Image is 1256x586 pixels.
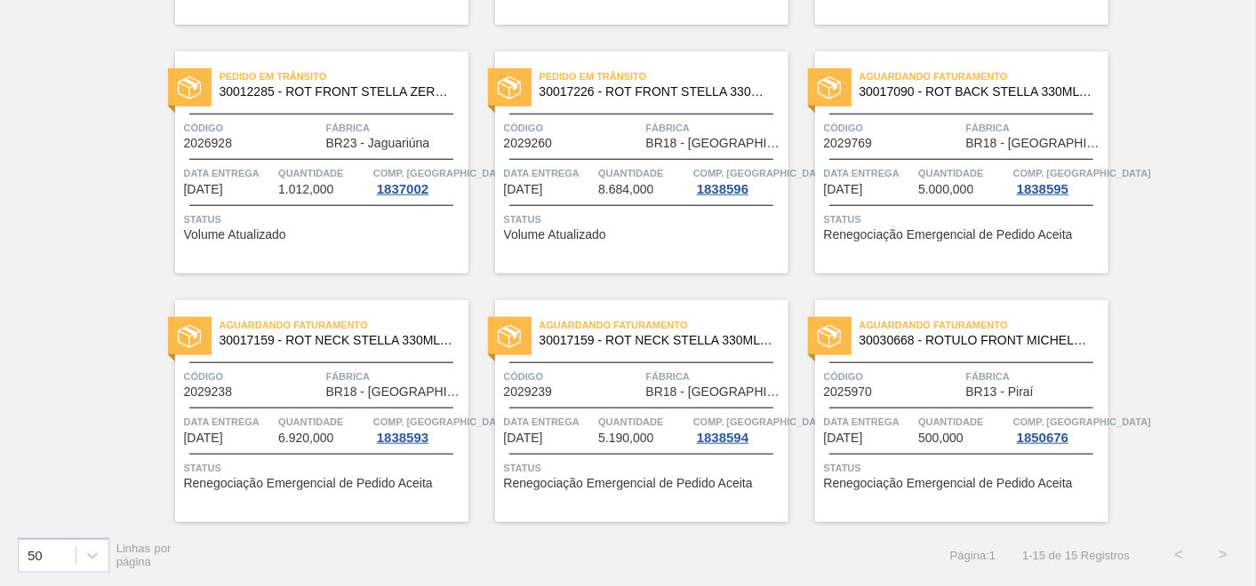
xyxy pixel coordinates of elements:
[326,119,464,137] span: Fábrica
[1013,413,1104,445] a: Comp. [GEOGRAPHIC_DATA]1850676
[1022,549,1130,562] span: 1 - 15 de 15 Registros
[373,164,511,182] span: Comp. Carga
[220,85,454,99] span: 30012285 - ROT FRONT STELLA ZERO 330ML EXP PY UR
[504,385,553,399] span: 2029239
[966,368,1104,385] span: Fábrica
[966,385,1034,399] span: BR13 - Piraí
[184,183,223,196] span: 10/10/2025
[184,459,464,477] span: Status
[598,432,653,445] span: 5.190,000
[184,368,322,385] span: Código
[373,413,511,431] span: Comp. Carga
[1201,533,1245,577] button: >
[373,182,432,196] div: 1837002
[148,51,468,273] a: statusPedido em Trânsito30012285 - ROT FRONT STELLA ZERO 330ML EXP PY URCódigo2026928FábricaBR23 ...
[824,432,863,445] span: 22/10/2025
[824,228,1073,242] span: Renegociação Emergencial de Pedido Aceita
[598,183,653,196] span: 8.684,000
[184,164,275,182] span: Data Entrega
[116,542,172,568] span: Linhas por página
[788,300,1108,522] a: statusAguardando Faturamento30030668 - ROTULO FRONT MICHELOB 330ML EXP CHCódigo2025970FábricaBR13...
[1013,164,1151,182] span: Comp. Carga
[824,137,873,150] span: 2029769
[824,210,1104,228] span: Status
[788,51,1108,273] a: statusAguardando Faturamento30017090 - ROT BACK STELLA 330ML 429Código2029769FábricaBR18 - [GEOGR...
[824,413,915,431] span: Data Entrega
[824,368,962,385] span: Código
[693,413,831,431] span: Comp. Carga
[860,85,1094,99] span: 30017090 - ROT BACK STELLA 330ML 429
[326,385,464,399] span: BR18 - Pernambuco
[860,67,1108,85] span: Aguardando Faturamento
[918,183,973,196] span: 5.000,000
[184,385,233,399] span: 2029238
[646,385,784,399] span: BR18 - Pernambuco
[646,119,784,137] span: Fábrica
[598,164,689,182] span: Quantidade
[504,477,753,490] span: Renegociação Emergencial de Pedido Aceita
[278,164,369,182] span: Quantidade
[818,76,841,99] img: status
[504,137,553,150] span: 2029260
[824,183,863,196] span: 21/10/2025
[373,413,464,445] a: Comp. [GEOGRAPHIC_DATA]1838593
[504,432,543,445] span: 21/10/2025
[278,183,333,196] span: 1.012,000
[504,228,606,242] span: Volume Atualizado
[220,67,468,85] span: Pedido em Trânsito
[1013,431,1072,445] div: 1850676
[504,459,784,477] span: Status
[373,164,464,196] a: Comp. [GEOGRAPHIC_DATA]1837002
[824,164,915,182] span: Data Entrega
[693,164,784,196] a: Comp. [GEOGRAPHIC_DATA]1838596
[498,325,521,348] img: status
[966,119,1104,137] span: Fábrica
[646,137,784,150] span: BR18 - Pernambuco
[468,51,788,273] a: statusPedido em Trânsito30017226 - ROT FRONT STELLA 330ML PM20 429Código2029260FábricaBR18 - [GEO...
[540,85,774,99] span: 30017226 - ROT FRONT STELLA 330ML PM20 429
[504,183,543,196] span: 13/10/2025
[540,67,788,85] span: Pedido em Trânsito
[468,300,788,522] a: statusAguardando Faturamento30017159 - ROT NECK STELLA 330ML 429Código2029239FábricaBR18 - [GEOGR...
[1013,413,1151,431] span: Comp. Carga
[918,413,1009,431] span: Quantidade
[540,316,788,334] span: Aguardando Faturamento
[693,413,784,445] a: Comp. [GEOGRAPHIC_DATA]1838594
[646,368,784,385] span: Fábrica
[1156,533,1201,577] button: <
[504,119,642,137] span: Código
[184,413,275,431] span: Data Entrega
[824,385,873,399] span: 2025970
[220,334,454,347] span: 30017159 - ROT NECK STELLA 330ML 429
[824,119,962,137] span: Código
[326,368,464,385] span: Fábrica
[220,316,468,334] span: Aguardando Faturamento
[918,164,1009,182] span: Quantidade
[184,210,464,228] span: Status
[504,413,595,431] span: Data Entrega
[498,76,521,99] img: status
[178,76,201,99] img: status
[504,210,784,228] span: Status
[1013,182,1072,196] div: 1838595
[818,325,841,348] img: status
[504,368,642,385] span: Código
[824,477,1073,490] span: Renegociação Emergencial de Pedido Aceita
[966,137,1104,150] span: BR18 - Pernambuco
[1013,164,1104,196] a: Comp. [GEOGRAPHIC_DATA]1838595
[504,164,595,182] span: Data Entrega
[278,413,369,431] span: Quantidade
[148,300,468,522] a: statusAguardando Faturamento30017159 - ROT NECK STELLA 330ML 429Código2029238FábricaBR18 - [GEOGR...
[860,316,1108,334] span: Aguardando Faturamento
[278,432,333,445] span: 6.920,000
[540,334,774,347] span: 30017159 - ROT NECK STELLA 330ML 429
[918,432,964,445] span: 500,000
[184,119,322,137] span: Código
[184,228,286,242] span: Volume Atualizado
[860,334,1094,347] span: 30030668 - ROTULO FRONT MICHELOB 330ML EXP CH
[693,182,752,196] div: 1838596
[184,477,433,490] span: Renegociação Emergencial de Pedido Aceita
[824,459,1104,477] span: Status
[178,325,201,348] img: status
[373,431,432,445] div: 1838593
